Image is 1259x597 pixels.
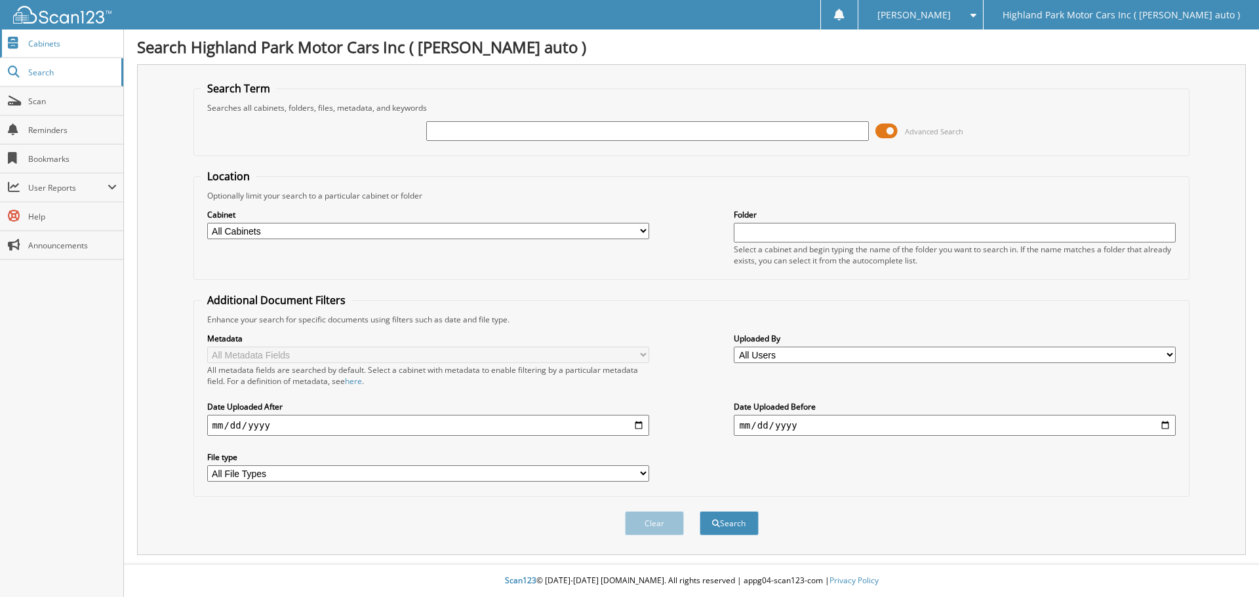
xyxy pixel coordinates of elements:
label: Uploaded By [734,333,1176,344]
div: Select a cabinet and begin typing the name of the folder you want to search in. If the name match... [734,244,1176,266]
span: Scan [28,96,117,107]
span: Bookmarks [28,153,117,164]
span: User Reports [28,182,108,193]
button: Clear [625,511,684,535]
a: here [345,376,362,387]
label: File type [207,452,649,463]
div: Optionally limit your search to a particular cabinet or folder [201,190,1183,201]
div: All metadata fields are searched by default. Select a cabinet with metadata to enable filtering b... [207,364,649,387]
span: Help [28,211,117,222]
legend: Location [201,169,256,183]
iframe: Chat Widget [1193,534,1259,597]
img: scan123-logo-white.svg [13,6,111,24]
label: Metadata [207,333,649,344]
span: Advanced Search [905,126,963,136]
label: Date Uploaded Before [734,401,1176,412]
div: Enhance your search for specific documents using filters such as date and file type. [201,314,1183,325]
span: Cabinets [28,38,117,49]
legend: Additional Document Filters [201,293,352,307]
span: Scan123 [505,575,536,586]
div: © [DATE]-[DATE] [DOMAIN_NAME]. All rights reserved | appg04-scan123-com | [124,565,1259,597]
input: start [207,415,649,436]
legend: Search Term [201,81,277,96]
a: Privacy Policy [829,575,879,586]
h1: Search Highland Park Motor Cars Inc ( [PERSON_NAME] auto ) [137,36,1246,58]
label: Date Uploaded After [207,401,649,412]
label: Folder [734,209,1176,220]
button: Search [700,511,759,535]
span: Highland Park Motor Cars Inc ( [PERSON_NAME] auto ) [1003,11,1240,19]
div: Searches all cabinets, folders, files, metadata, and keywords [201,102,1183,113]
span: Reminders [28,125,117,136]
label: Cabinet [207,209,649,220]
input: end [734,415,1176,436]
span: Search [28,67,115,78]
span: [PERSON_NAME] [877,11,951,19]
span: Announcements [28,240,117,251]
